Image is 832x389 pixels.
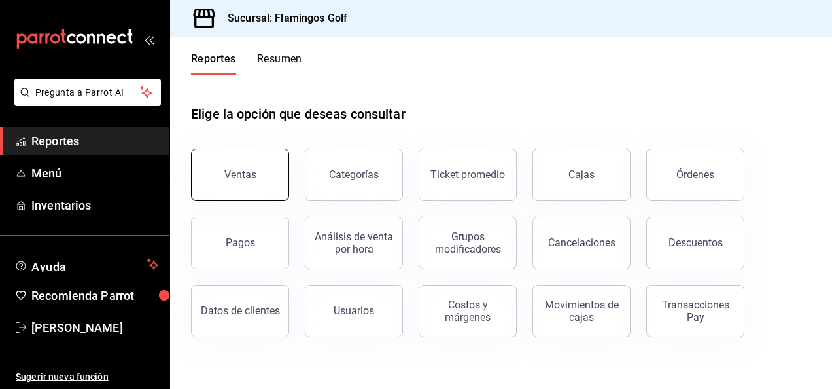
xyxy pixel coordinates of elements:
span: Inventarios [31,196,159,214]
div: navigation tabs [191,52,302,75]
button: Usuarios [305,285,403,337]
button: Descuentos [646,217,744,269]
div: Movimientos de cajas [541,299,622,324]
button: Análisis de venta por hora [305,217,403,269]
div: Cancelaciones [548,236,615,249]
div: Categorías [329,168,379,181]
span: Menú [31,164,159,182]
a: Pregunta a Parrot AI [9,95,161,109]
button: Órdenes [646,149,744,201]
span: [PERSON_NAME] [31,319,159,337]
span: Sugerir nueva función [16,370,159,384]
button: Pregunta a Parrot AI [14,79,161,106]
a: Cajas [532,149,631,201]
button: Ventas [191,149,289,201]
span: Recomienda Parrot [31,287,159,305]
div: Grupos modificadores [427,231,508,255]
span: Ayuda [31,257,142,272]
button: Cancelaciones [532,217,631,269]
button: Pagos [191,217,289,269]
div: Órdenes [676,168,714,181]
div: Descuentos [668,236,723,249]
div: Ventas [224,168,256,181]
button: Movimientos de cajas [532,285,631,337]
h3: Sucursal: Flamingos Golf [217,10,347,26]
span: Reportes [31,132,159,150]
span: Pregunta a Parrot AI [35,86,141,100]
button: Resumen [257,52,302,75]
div: Análisis de venta por hora [313,231,394,255]
div: Costos y márgenes [427,299,508,324]
button: Grupos modificadores [419,217,517,269]
div: Transacciones Pay [655,299,736,324]
div: Pagos [226,236,255,249]
div: Usuarios [334,305,374,317]
button: Transacciones Pay [646,285,744,337]
button: Datos de clientes [191,285,289,337]
div: Datos de clientes [201,305,280,317]
button: Reportes [191,52,236,75]
button: Ticket promedio [419,149,517,201]
button: open_drawer_menu [144,34,154,45]
h1: Elige la opción que deseas consultar [191,104,406,124]
button: Categorías [305,149,403,201]
div: Ticket promedio [430,168,505,181]
div: Cajas [568,167,595,183]
button: Costos y márgenes [419,285,517,337]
